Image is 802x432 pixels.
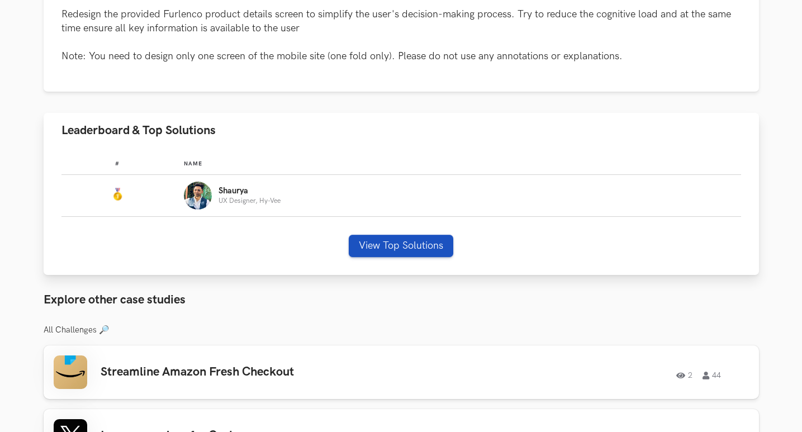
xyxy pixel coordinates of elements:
img: Profile photo [184,182,212,210]
span: 44 [703,372,721,379]
p: Shaurya [219,187,281,196]
span: 2 [676,372,692,379]
button: View Top Solutions [349,235,453,257]
span: Leaderboard & Top Solutions [61,123,216,138]
table: Leaderboard [61,151,741,217]
img: Gold Medal [111,188,124,201]
button: Leaderboard & Top Solutions [44,113,759,148]
a: Streamline Amazon Fresh Checkout244 [44,345,759,399]
div: Leaderboard & Top Solutions [44,148,759,275]
h3: Explore other case studies [44,293,759,307]
p: UX Designer, Hy-Vee [219,197,281,205]
h3: All Challenges 🔎 [44,325,759,335]
h3: Streamline Amazon Fresh Checkout [101,365,418,379]
span: Name [184,160,202,167]
span: # [115,160,120,167]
